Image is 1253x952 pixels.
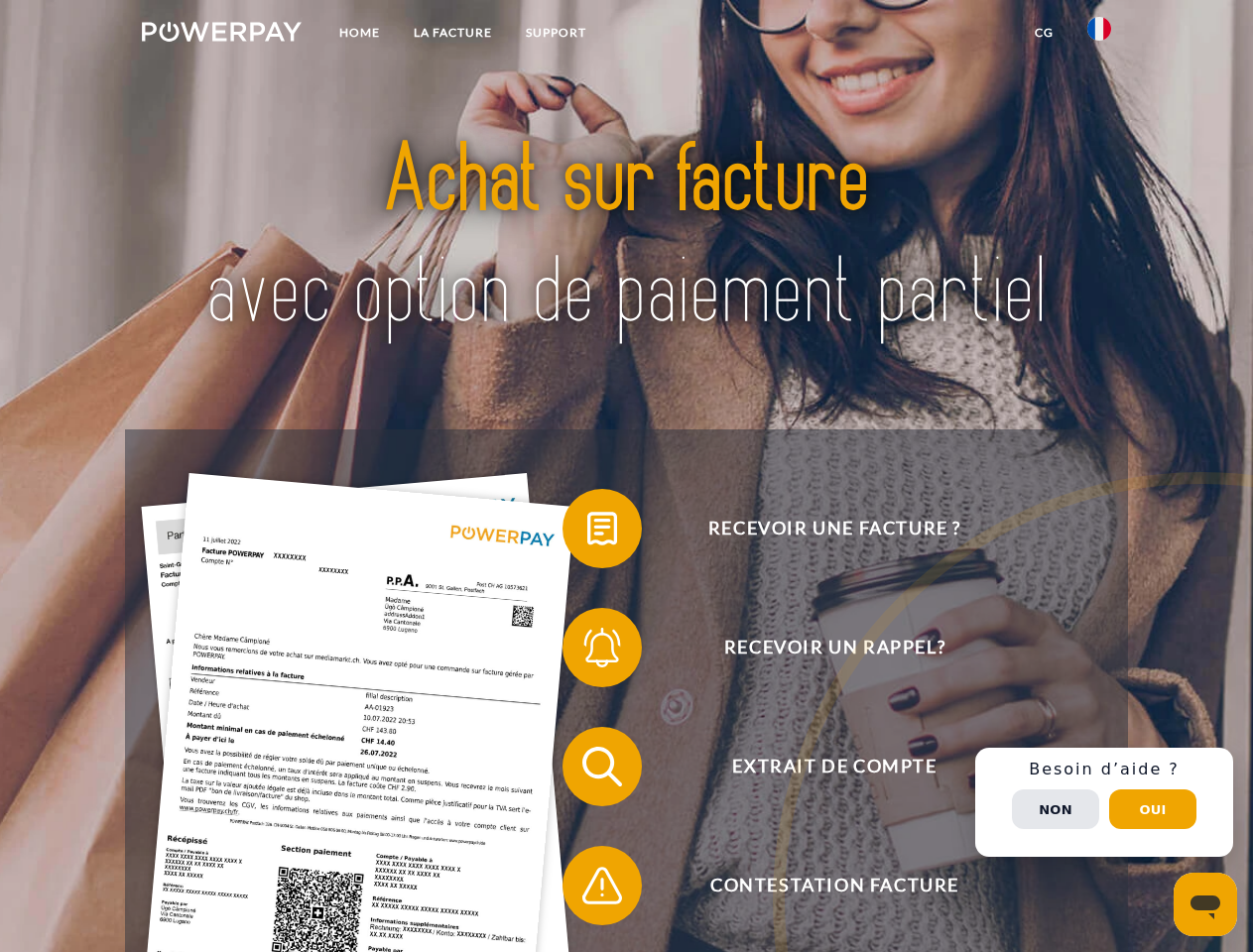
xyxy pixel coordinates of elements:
img: fr [1087,17,1111,41]
iframe: Bouton de lancement de la fenêtre de messagerie [1174,873,1237,936]
button: Oui [1109,789,1196,829]
a: CG [1018,15,1070,51]
button: Extrait de compte [563,727,1078,806]
a: Support [509,15,603,51]
img: qb_search.svg [577,742,627,791]
a: LA FACTURE [397,15,509,51]
img: qb_warning.svg [577,861,627,910]
span: Extrait de compte [591,727,1077,806]
img: qb_bell.svg [577,623,627,672]
button: Recevoir un rappel? [563,608,1078,687]
img: qb_bill.svg [577,504,627,553]
a: Home [322,15,397,51]
img: title-powerpay_fr.svg [189,95,1064,380]
button: Non [1012,789,1099,829]
span: Recevoir un rappel? [591,608,1077,687]
span: Contestation Facture [591,846,1077,925]
img: logo-powerpay-white.svg [142,22,302,42]
button: Contestation Facture [563,846,1078,925]
div: Schnellhilfe [975,748,1233,857]
h3: Besoin d’aide ? [987,760,1221,779]
button: Recevoir une facture ? [563,489,1078,568]
span: Recevoir une facture ? [591,489,1077,568]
